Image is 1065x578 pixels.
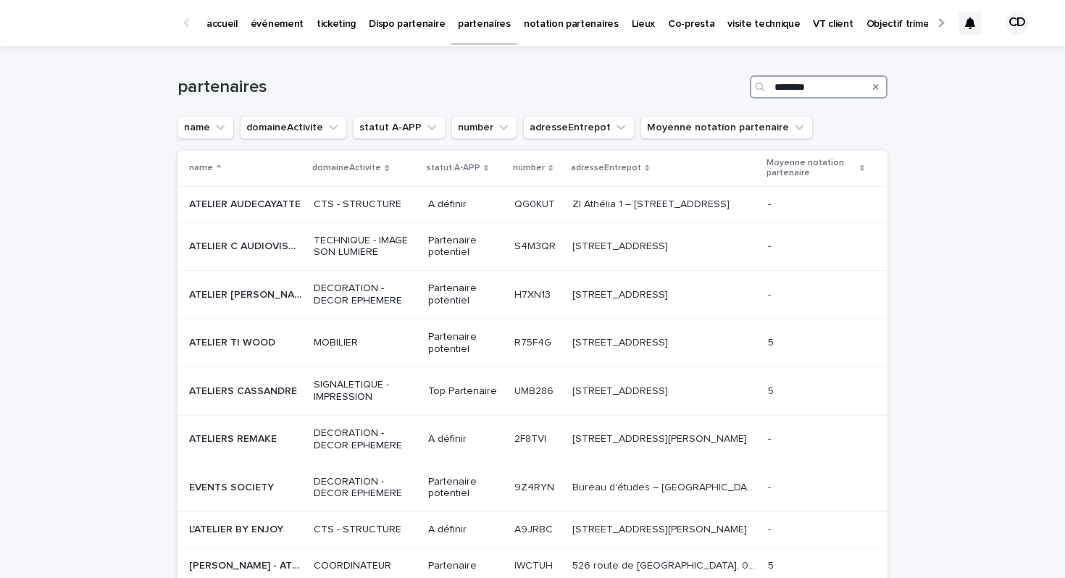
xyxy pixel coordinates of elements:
p: - [768,238,774,253]
p: DECORATION - DECOR EPHEMERE [314,427,417,452]
p: QG0KUT [514,196,558,211]
p: Partenaire potentiel [428,476,503,500]
button: number [451,116,517,139]
p: LEA GERMAIN - ATELIER DE LA COTE [189,557,305,572]
p: UMB286 [514,382,556,398]
p: SIGNALETIQUE - IMPRESSION [314,379,417,403]
p: - [768,430,774,445]
p: Bureau d’études – Les docks – 10 place de la joliette – 13002 Marseille Atelier Marseille – décou... [572,479,759,494]
p: ATELIERS CASSANDRE [189,382,300,398]
p: Partenaire potentiel [428,331,503,356]
img: Ls34BcGeRexTGTNfXpUC [29,9,170,38]
p: CTS - STRUCTURE [314,198,417,211]
p: adresseEntrepot [571,160,641,176]
p: name [189,160,213,176]
button: statut A-APP [353,116,446,139]
p: 9Z4RYN [514,479,557,494]
p: ATELIER TI WOOD [189,334,278,349]
button: adresseEntrepot [523,116,635,139]
tr: ATELIERS CASSANDREATELIERS CASSANDRE SIGNALETIQUE - IMPRESSIONTop PartenaireUMB286UMB286 [STREET_... [177,367,887,416]
p: 11 rue Pierre Mendes France 69120 Vaulx en Velin [572,521,750,536]
p: DECORATION - DECOR EPHEMERE [314,476,417,500]
button: name [177,116,234,139]
p: Partenaire potentiel [428,282,503,307]
p: ATELIER AUDECAYATTE [189,196,304,211]
button: domaineActivite [240,116,347,139]
tr: ATELIER TI WOODATELIER TI WOOD MOBILIERPartenaire potentielR75F4GR75F4G [STREET_ADDRESS][STREET_A... [177,319,887,367]
input: Search [750,75,887,99]
button: Moyenne notation partenaire [640,116,813,139]
p: Partenaire [428,560,503,572]
p: number [513,160,545,176]
p: [STREET_ADDRESS] [572,382,671,398]
p: A9JRBC [514,521,556,536]
p: L'ATELIER BY ENJOY [189,521,286,536]
p: MOBILIER [314,337,417,349]
p: - [768,521,774,536]
p: 5 [768,557,777,572]
p: 112 rue Ambroise Croizat - 93200 Saint Denis [572,430,750,445]
p: EVENTS SOCIETY [189,479,277,494]
tr: ATELIER AUDECAYATTEATELIER AUDECAYATTE CTS - STRUCTUREA définirQG0KUTQG0KUT ZI Athélia 1 – [STREE... [177,186,887,222]
div: CD [1006,12,1029,35]
p: COORDINATEUR [314,560,417,572]
p: - [768,286,774,301]
p: CTS - STRUCTURE [314,524,417,536]
p: A définir [428,524,503,536]
p: A définir [428,198,503,211]
p: - [768,196,774,211]
p: domaineActivite [312,160,381,176]
p: TECHNIQUE - IMAGE SON LUMIERE [314,235,417,259]
p: H7XN13 [514,286,554,301]
tr: ATELIER C AUDIOVISUELATELIER C AUDIOVISUEL TECHNIQUE - IMAGE SON LUMIEREPartenaire potentielS4M3Q... [177,222,887,271]
p: Moyenne notation partenaire [767,155,856,182]
p: DECORATION - DECOR EPHEMERE [314,282,417,307]
tr: ATELIERS REMAKEATELIERS REMAKE DECORATION - DECOR EPHEMEREA définir2F8TVI2F8TVI [STREET_ADDRESS][... [177,415,887,464]
p: statut A-APP [427,160,480,176]
p: Top Partenaire [428,385,503,398]
p: [STREET_ADDRESS] [572,334,671,349]
p: 5 [768,382,777,398]
p: ATELIERS REMAKE [189,430,280,445]
p: - [768,479,774,494]
tr: L'ATELIER BY ENJOYL'ATELIER BY ENJOY CTS - STRUCTUREA définirA9JRBCA9JRBC [STREET_ADDRESS][PERSON... [177,512,887,548]
tr: EVENTS SOCIETYEVENTS SOCIETY DECORATION - DECOR EPHEMEREPartenaire potentiel9Z4RYN9Z4RYN Bureau d... [177,464,887,512]
p: ZI Athélia 1 – 300 Chemin des Mattes – 13600 La Ciotat [572,196,732,211]
p: ATELIER C AUDIOVISUEL [189,238,305,253]
p: 474 chemin de la Prairie Village Carmarguais – 13200 Arles [572,238,671,253]
p: [STREET_ADDRESS] [572,286,671,301]
p: R75F4G [514,334,554,349]
p: S4M3QR [514,238,559,253]
h1: partenaires [177,77,744,98]
p: 526 route de Grasse, 06600 Antibes pieds à terre à Marseille, Paris 0640272367 [572,557,759,572]
p: 2F8TVI [514,430,549,445]
p: IWCTUH [514,557,556,572]
p: A définir [428,433,503,445]
p: Partenaire potentiel [428,235,503,259]
p: ATELIER NILS ROUSSET [189,286,305,301]
p: 5 [768,334,777,349]
tr: ATELIER [PERSON_NAME]ATELIER [PERSON_NAME] DECORATION - DECOR EPHEMEREPartenaire potentielH7XN13H... [177,271,887,319]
